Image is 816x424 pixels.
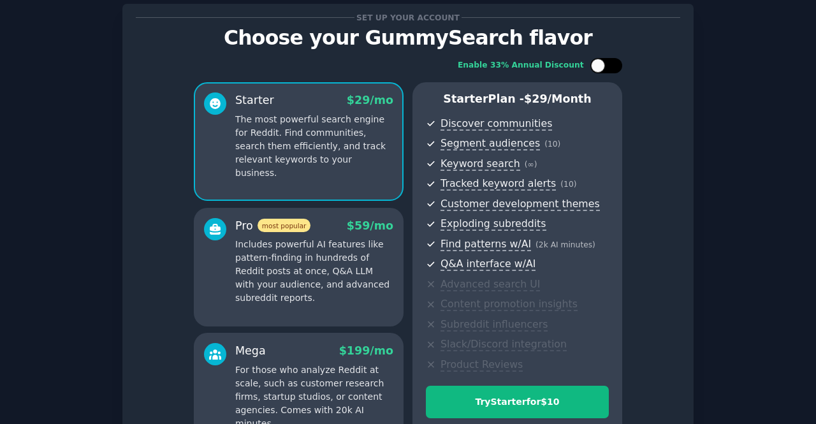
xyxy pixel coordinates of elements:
span: Discover communities [441,117,552,131]
span: Segment audiences [441,137,540,150]
span: $ 29 /mo [347,94,393,106]
p: Choose your GummySearch flavor [136,27,680,49]
span: Exploding subreddits [441,217,546,231]
span: $ 59 /mo [347,219,393,232]
span: Slack/Discord integration [441,338,567,351]
div: Enable 33% Annual Discount [458,60,584,71]
p: The most powerful search engine for Reddit. Find communities, search them efficiently, and track ... [235,113,393,180]
span: $ 29 /month [524,92,592,105]
div: Mega [235,343,266,359]
span: Product Reviews [441,358,523,372]
span: Keyword search [441,157,520,171]
span: Customer development themes [441,198,600,211]
span: Subreddit influencers [441,318,548,332]
div: Pro [235,218,310,234]
span: ( 2k AI minutes ) [535,240,595,249]
span: Advanced search UI [441,278,540,291]
div: Starter [235,92,274,108]
span: Tracked keyword alerts [441,177,556,191]
p: Starter Plan - [426,91,609,107]
button: TryStarterfor$10 [426,386,609,418]
span: most popular [258,219,311,232]
div: Try Starter for $10 [426,395,608,409]
span: Set up your account [354,11,462,24]
span: ( 10 ) [544,140,560,149]
span: $ 199 /mo [339,344,393,357]
span: ( ∞ ) [525,160,537,169]
span: Content promotion insights [441,298,578,311]
span: Find patterns w/AI [441,238,531,251]
p: Includes powerful AI features like pattern-finding in hundreds of Reddit posts at once, Q&A LLM w... [235,238,393,305]
span: ( 10 ) [560,180,576,189]
span: Q&A interface w/AI [441,258,535,271]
